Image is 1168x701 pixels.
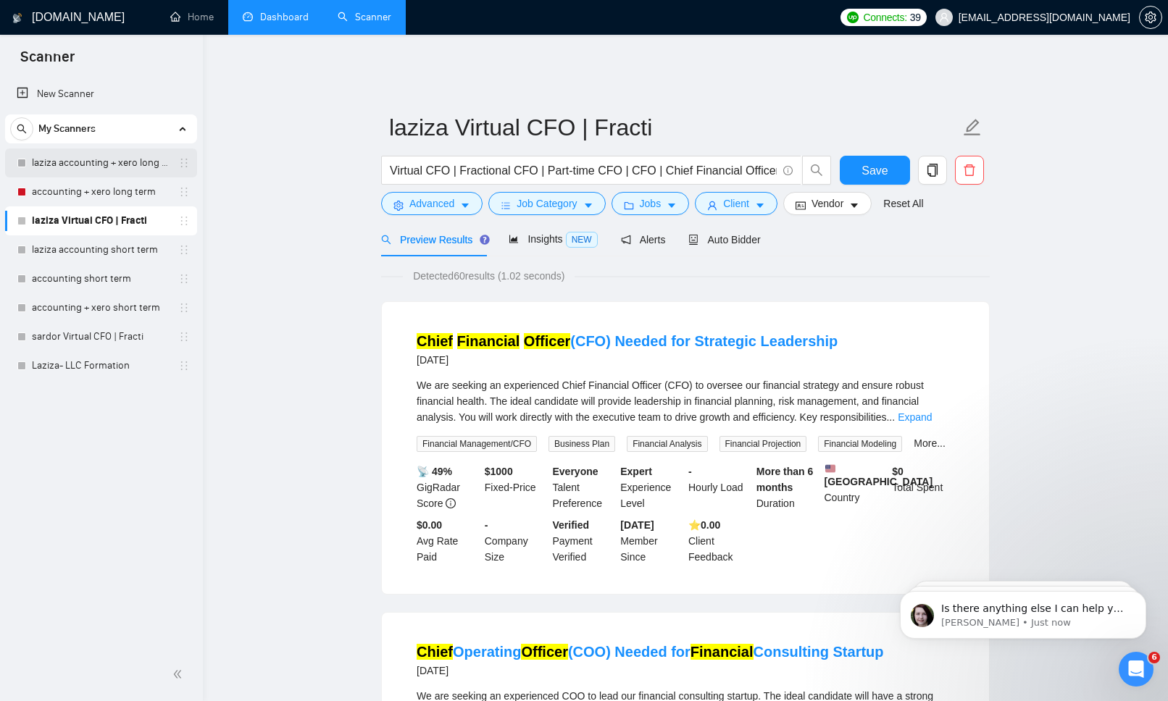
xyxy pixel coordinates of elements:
h1: [PERSON_NAME] [70,7,164,18]
div: gautam@gscoutsourcing.com says… [12,131,278,175]
a: laziza accounting short term [32,235,170,264]
a: laziza accounting + xero long term [32,148,170,177]
mark: Financial [457,333,520,349]
div: Iryna says… [12,174,278,221]
span: 39 [910,9,921,25]
button: idcardVendorcaret-down [783,192,872,215]
a: Expand [898,411,932,423]
a: More... [914,437,946,449]
input: Search Freelance Jobs... [390,161,777,180]
b: [GEOGRAPHIC_DATA] [825,463,933,487]
b: - [485,519,488,531]
mark: Officer [521,644,567,660]
span: We are seeking an experienced Chief Financial Officer (CFO) to oversee our financial strategy and... [417,379,924,423]
div: GigRadar Score [414,463,482,511]
span: caret-down [667,200,677,211]
span: area-chart [509,234,519,244]
div: Thanks checking acceptance on my sideAdd reaction [12,174,238,219]
button: Upload attachment [22,474,34,486]
div: Duration [754,463,822,511]
textarea: Message… [12,444,278,469]
span: ... [886,411,895,423]
div: thanks [233,406,267,420]
a: Chief Financial Officer(CFO) Needed for Strategic Leadership [417,333,838,349]
span: bars [501,200,511,211]
span: folder [624,200,634,211]
button: Send a message… [249,469,272,492]
iframe: Intercom notifications message [878,561,1168,662]
div: Company Size [482,517,550,565]
img: 🇺🇸 [825,463,835,474]
span: holder [178,331,190,343]
a: setting [1139,12,1162,23]
input: Scanner name... [389,109,960,146]
div: Iryna says… [12,325,278,397]
span: caret-down [583,200,593,211]
span: search [803,164,830,177]
span: holder [178,360,190,372]
a: searchScanner [338,11,391,23]
iframe: Intercom live chat [1119,652,1154,687]
span: Preview Results [381,234,485,245]
span: user [707,200,717,211]
span: edit [963,118,982,137]
button: setting [1139,6,1162,29]
div: gautam@gscoutsourcing.com says… [12,397,278,440]
span: holder [178,244,190,256]
mark: Chief [417,644,453,660]
div: I see that the invitation is accepted. I'll launch a manual sync for you.It is important to note ... [12,221,238,324]
a: ChiefOperatingOfficer(COO) Needed forFinancialConsulting Startup [417,644,884,660]
span: holder [178,302,190,314]
a: laziza Virtual CFO | Fracti [32,206,170,235]
div: Tooltip anchor [478,233,491,246]
span: double-left [172,667,187,681]
span: Advanced [409,196,454,211]
button: go back [9,6,37,33]
span: Save [862,161,888,180]
b: 📡 49% [417,466,452,477]
span: Insights [509,233,597,245]
button: Home [227,6,254,33]
li: New Scanner [5,80,197,109]
img: Profile image for Iryna [41,8,64,31]
mark: Chief [417,333,453,349]
img: logo [12,7,22,30]
span: setting [1140,12,1161,23]
span: Connects: [863,9,906,25]
span: caret-down [460,200,470,211]
span: caret-down [849,200,859,211]
span: Financial Management/CFO [417,436,537,452]
span: Business Plan [548,436,615,452]
div: Please inform me when you send an invitation so that I can verify that it has been automatically ... [23,54,226,110]
img: upwork-logo.png [847,12,859,23]
a: homeHome [170,11,214,23]
span: info-circle [446,498,456,508]
div: thanks [221,397,278,429]
button: delete [955,156,984,185]
span: robot [688,235,698,245]
div: The sync is successfully finished. Please check if everything works now 🙏 [23,334,226,377]
span: holder [178,273,190,285]
div: Fixed-Price [482,463,550,511]
span: holder [178,215,190,227]
span: copy [919,164,946,177]
b: [DATE] [620,519,654,531]
div: Iryna says… [12,440,278,517]
div: Country [822,463,890,511]
p: Active [70,18,99,33]
li: My Scanners [5,114,197,380]
div: Is there anything else I can help you with?Add reaction [12,440,238,485]
button: userClientcaret-down [695,192,777,215]
b: - [688,466,692,477]
b: ⭐️ 0.00 [688,519,720,531]
span: search [381,235,391,245]
span: caret-down [755,200,765,211]
div: Experience Level [617,463,685,511]
a: sardor Virtual CFO | Fracti [32,322,170,351]
a: accounting short term [32,264,170,293]
div: [DATE] [417,662,884,679]
div: Member Since [617,517,685,565]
